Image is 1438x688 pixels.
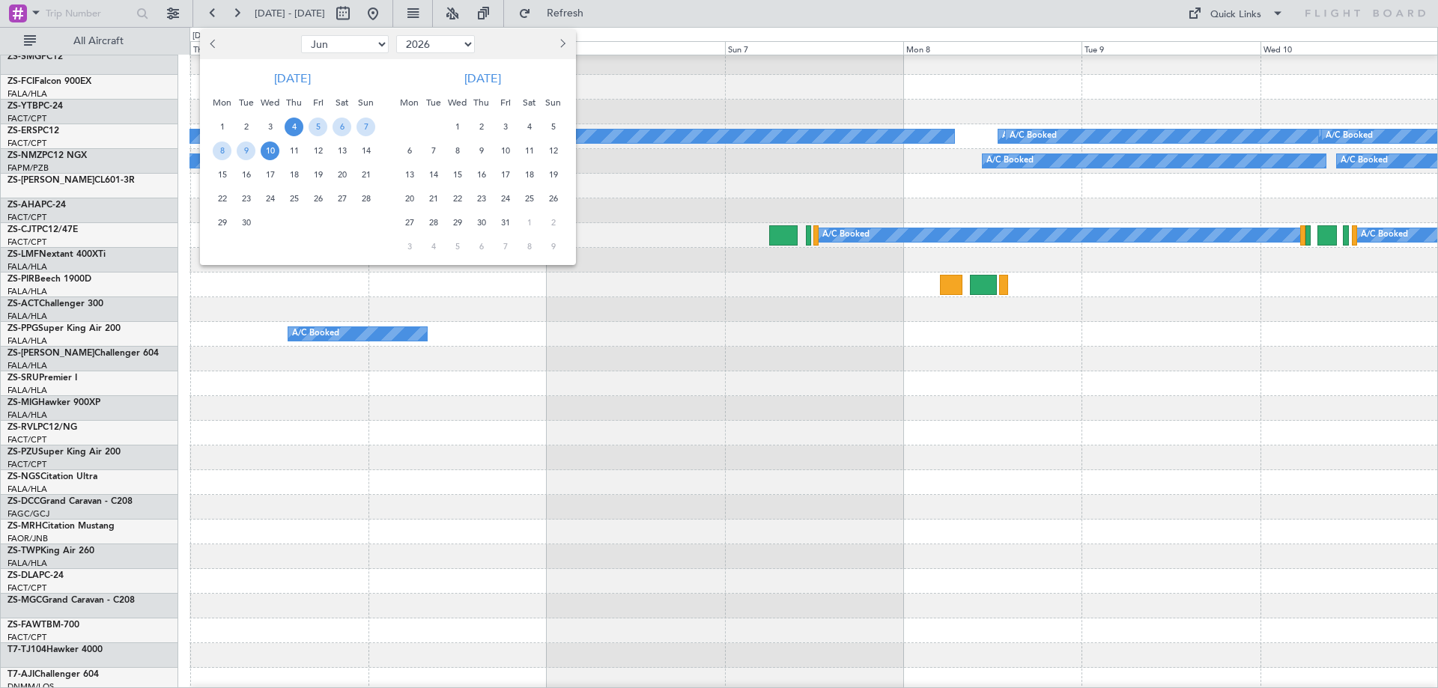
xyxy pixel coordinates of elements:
div: 19-6-2026 [306,162,330,186]
span: 4 [285,118,303,136]
div: 21-7-2026 [422,186,446,210]
span: 19 [309,165,327,184]
div: 17-6-2026 [258,162,282,186]
span: 13 [333,141,351,160]
span: 30 [237,213,255,232]
div: 4-6-2026 [282,115,306,138]
div: 3-7-2026 [494,115,518,138]
div: Wed [258,91,282,115]
span: 14 [424,165,443,184]
div: 10-7-2026 [494,138,518,162]
span: 6 [472,237,491,256]
div: 18-6-2026 [282,162,306,186]
span: 1 [448,118,467,136]
span: 5 [309,118,327,136]
span: 11 [285,141,303,160]
span: 15 [448,165,467,184]
div: 1-7-2026 [446,115,470,138]
span: 12 [309,141,327,160]
div: 3-8-2026 [398,234,422,258]
div: 23-7-2026 [470,186,494,210]
div: 8-6-2026 [210,138,234,162]
div: 14-6-2026 [354,138,378,162]
span: 7 [357,118,375,136]
div: 16-7-2026 [470,162,494,186]
span: 18 [520,165,539,184]
div: Sat [330,91,354,115]
div: 23-6-2026 [234,186,258,210]
div: 2-6-2026 [234,115,258,138]
span: 27 [400,213,419,232]
div: 4-8-2026 [422,234,446,258]
div: Fri [306,91,330,115]
div: 29-6-2026 [210,210,234,234]
span: 17 [261,165,279,184]
span: 10 [261,141,279,160]
div: 14-7-2026 [422,162,446,186]
div: Thu [282,91,306,115]
span: 21 [357,165,375,184]
div: 12-6-2026 [306,138,330,162]
select: Select year [396,35,475,53]
select: Select month [301,35,389,53]
span: 6 [400,141,419,160]
div: 25-7-2026 [518,186,541,210]
div: Wed [446,91,470,115]
div: 5-6-2026 [306,115,330,138]
button: Next month [553,32,570,56]
div: 24-6-2026 [258,186,282,210]
span: 26 [544,189,562,208]
span: 21 [424,189,443,208]
span: 8 [520,237,539,256]
div: 28-6-2026 [354,186,378,210]
div: 22-7-2026 [446,186,470,210]
span: 27 [333,189,351,208]
div: 8-8-2026 [518,234,541,258]
span: 5 [544,118,562,136]
div: 12-7-2026 [541,138,565,162]
div: 26-6-2026 [306,186,330,210]
span: 3 [261,118,279,136]
div: 27-7-2026 [398,210,422,234]
div: 7-8-2026 [494,234,518,258]
div: 13-6-2026 [330,138,354,162]
div: 21-6-2026 [354,162,378,186]
span: 12 [544,141,562,160]
span: 3 [496,118,515,136]
div: 20-7-2026 [398,186,422,210]
div: 26-7-2026 [541,186,565,210]
span: 16 [237,165,255,184]
div: 6-6-2026 [330,115,354,138]
span: 18 [285,165,303,184]
span: 15 [213,165,231,184]
span: 4 [520,118,539,136]
span: 26 [309,189,327,208]
div: 31-7-2026 [494,210,518,234]
span: 25 [520,189,539,208]
span: 24 [496,189,515,208]
span: 9 [544,237,562,256]
span: 9 [237,141,255,160]
span: 4 [424,237,443,256]
div: 7-6-2026 [354,115,378,138]
span: 22 [213,189,231,208]
span: 8 [448,141,467,160]
div: 18-7-2026 [518,162,541,186]
div: 7-7-2026 [422,138,446,162]
span: 2 [544,213,562,232]
span: 17 [496,165,515,184]
span: 23 [472,189,491,208]
div: Fri [494,91,518,115]
div: 15-7-2026 [446,162,470,186]
span: 25 [285,189,303,208]
div: 11-6-2026 [282,138,306,162]
div: 9-8-2026 [541,234,565,258]
span: 11 [520,141,539,160]
span: 14 [357,141,375,160]
span: 10 [496,141,515,160]
div: Thu [470,91,494,115]
div: 15-6-2026 [210,162,234,186]
div: 11-7-2026 [518,138,541,162]
div: 27-6-2026 [330,186,354,210]
span: 22 [448,189,467,208]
